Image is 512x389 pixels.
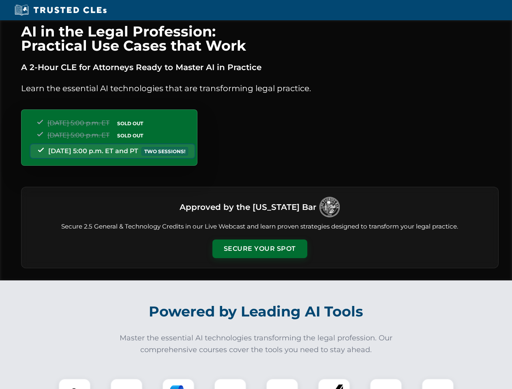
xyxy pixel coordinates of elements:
button: Secure Your Spot [212,239,307,258]
h2: Powered by Leading AI Tools [32,297,481,326]
p: Learn the essential AI technologies that are transforming legal practice. [21,82,499,95]
img: Logo [319,197,340,217]
span: [DATE] 5:00 p.m. ET [47,119,109,127]
p: Master the essential AI technologies transforming the legal profession. Our comprehensive courses... [114,332,398,356]
img: Trusted CLEs [12,4,109,16]
span: SOLD OUT [114,119,146,128]
span: [DATE] 5:00 p.m. ET [47,131,109,139]
h1: AI in the Legal Profession: Practical Use Cases that Work [21,24,499,53]
h3: Approved by the [US_STATE] Bar [180,200,316,214]
p: A 2-Hour CLE for Attorneys Ready to Master AI in Practice [21,61,499,74]
span: SOLD OUT [114,131,146,140]
p: Secure 2.5 General & Technology Credits in our Live Webcast and learn proven strategies designed ... [31,222,488,231]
